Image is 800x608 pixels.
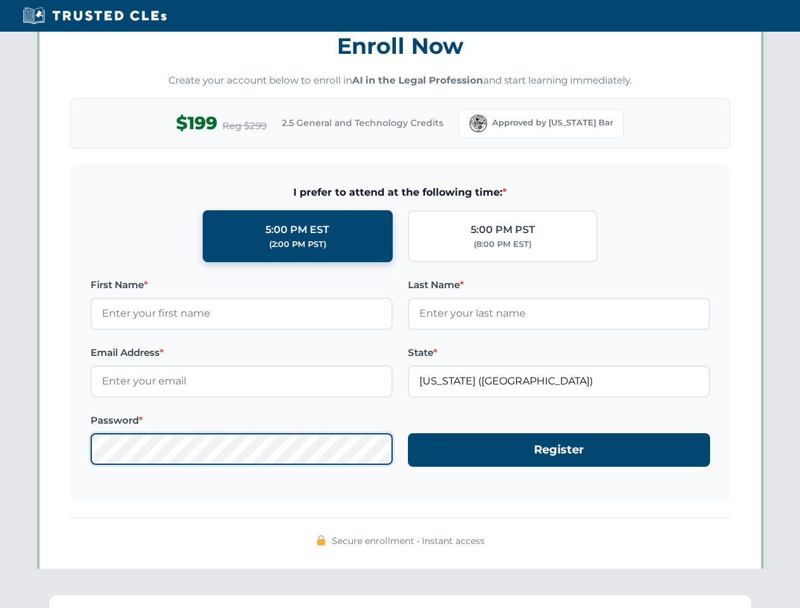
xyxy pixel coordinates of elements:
[408,298,710,329] input: Enter your last name
[408,345,710,360] label: State
[408,365,710,397] input: Florida (FL)
[91,365,393,397] input: Enter your email
[471,222,535,238] div: 5:00 PM PST
[352,74,483,86] strong: AI in the Legal Profession
[469,115,487,132] img: Florida Bar
[91,298,393,329] input: Enter your first name
[91,184,710,201] span: I prefer to attend at the following time:
[70,73,730,88] p: Create your account below to enroll in and start learning immediately.
[316,535,326,545] img: 🔒
[91,277,393,293] label: First Name
[408,433,710,467] button: Register
[474,238,531,251] div: (8:00 PM EST)
[70,26,730,66] h3: Enroll Now
[91,413,393,428] label: Password
[408,277,710,293] label: Last Name
[332,534,485,548] span: Secure enrollment • Instant access
[19,6,170,25] img: Trusted CLEs
[265,222,329,238] div: 5:00 PM EST
[269,238,326,251] div: (2:00 PM PST)
[176,109,217,137] span: $199
[91,345,393,360] label: Email Address
[492,117,613,129] span: Approved by [US_STATE] Bar
[282,116,443,130] span: 2.5 General and Technology Credits
[222,118,267,134] span: Reg $299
